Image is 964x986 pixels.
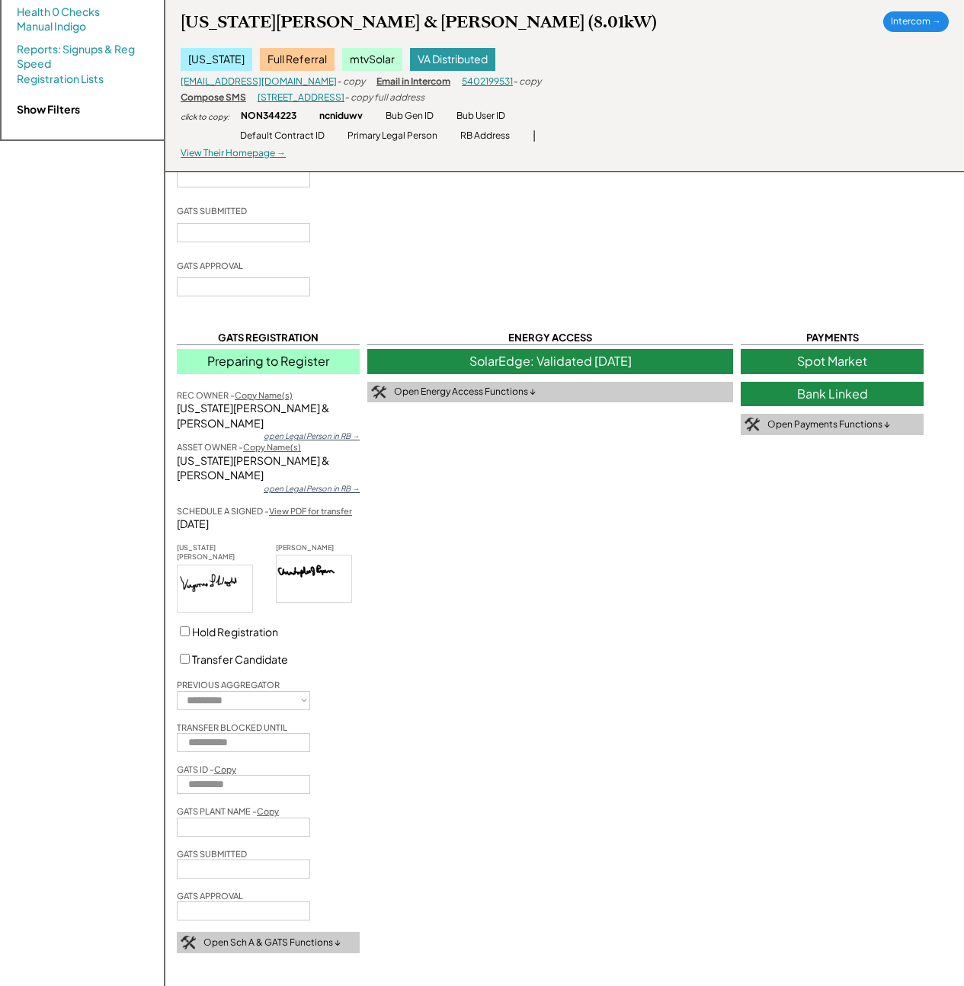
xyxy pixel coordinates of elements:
[241,110,296,123] div: NON344223
[177,453,360,483] div: [US_STATE][PERSON_NAME] & [PERSON_NAME]
[192,625,278,639] label: Hold Registration
[344,91,424,104] div: - copy full address
[177,505,352,517] div: SCHEDULE A SIGNED -
[513,75,541,88] div: - copy
[177,260,243,271] div: GATS APPROVAL
[177,517,360,532] div: [DATE]
[460,130,510,142] div: RB Address
[17,19,86,34] a: Manual Indigo
[177,848,247,860] div: GATS SUBMITTED
[17,5,100,20] a: Health 0 Checks
[240,130,325,142] div: Default Contract ID
[17,72,104,87] a: Registration Lists
[181,147,286,160] div: View Their Homepage →
[181,11,657,33] div: [US_STATE][PERSON_NAME] & [PERSON_NAME] (8.01kW)
[258,91,344,103] a: [STREET_ADDRESS]
[177,764,236,775] div: GATS ID -
[394,386,536,399] div: Open Energy Access Functions ↓
[883,11,949,32] div: Intercom →
[533,128,536,143] div: |
[181,48,252,71] div: [US_STATE]
[214,764,236,774] u: Copy
[177,679,280,690] div: PREVIOUS AGGREGATOR
[264,483,360,494] div: open Legal Person in RB →
[376,75,450,88] div: Email in Intercom
[177,331,360,345] div: GATS REGISTRATION
[456,110,505,123] div: Bub User ID
[177,805,279,817] div: GATS PLANT NAME -
[177,205,247,216] div: GATS SUBMITTED
[347,130,437,142] div: Primary Legal Person
[177,349,360,373] div: Preparing to Register
[181,936,196,949] img: tool-icon.png
[177,389,293,401] div: REC OWNER -
[177,441,301,453] div: ASSET OWNER -
[741,331,924,345] div: PAYMENTS
[386,110,434,123] div: Bub Gen ID
[178,565,252,612] img: wHA+2qTWb0JGQAAAABJRU5ErkJggg==
[17,102,80,116] strong: Show Filters
[192,652,288,666] label: Transfer Candidate
[181,111,229,122] div: click to copy:
[181,75,337,87] a: [EMAIL_ADDRESS][DOMAIN_NAME]
[264,431,360,441] div: open Legal Person in RB →
[767,418,890,431] div: Open Payments Functions ↓
[410,48,495,71] div: VA Distributed
[319,110,363,123] div: ncniduwv
[203,936,341,949] div: Open Sch A & GATS Functions ↓
[269,506,352,516] a: View PDF for transfer
[17,42,149,72] a: Reports: Signups & Reg Speed
[181,91,246,104] div: Compose SMS
[235,390,293,400] u: Copy Name(s)
[177,401,360,431] div: [US_STATE][PERSON_NAME] & [PERSON_NAME]
[277,555,351,602] img: signaturePad-1743092021337.png
[276,543,352,553] div: [PERSON_NAME]
[741,382,924,406] div: Bank Linked
[177,543,253,562] div: [US_STATE][PERSON_NAME]
[342,48,402,71] div: mtvSolar
[177,722,287,733] div: TRANSFER BLOCKED UNTIL
[371,386,386,399] img: tool-icon.png
[462,75,513,87] a: 5402199531
[745,418,760,431] img: tool-icon.png
[177,890,243,901] div: GATS APPROVAL
[260,48,335,71] div: Full Referral
[367,331,733,345] div: ENERGY ACCESS
[243,442,301,452] u: Copy Name(s)
[367,349,733,373] div: SolarEdge: Validated [DATE]
[257,806,279,816] u: Copy
[741,349,924,373] div: Spot Market
[337,75,365,88] div: - copy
